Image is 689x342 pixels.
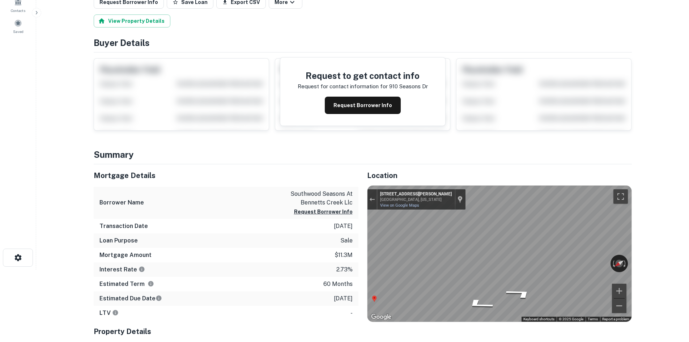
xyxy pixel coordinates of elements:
[99,265,145,274] h6: Interest Rate
[13,29,24,34] span: Saved
[612,299,626,313] button: Zoom out
[612,284,626,298] button: Zoom in
[350,309,353,317] p: -
[99,222,148,231] h6: Transaction Date
[458,195,463,203] a: Show location on map
[325,97,401,114] button: Request Borrower Info
[369,312,393,322] a: Open this area in Google Maps (opens a new window)
[139,266,145,273] svg: The interest rates displayed on the website are for informational purposes only and may be report...
[334,294,353,303] p: [DATE]
[323,280,353,288] p: 60 months
[335,251,353,259] p: $11.3m
[298,69,428,82] h4: Request to get contact info
[2,16,34,36] a: Saved
[298,82,388,91] p: Request for contact information for
[112,309,119,316] svg: LTVs displayed on the website are for informational purposes only and may be reported incorrectly...
[340,236,353,245] p: sale
[380,197,452,202] div: [GEOGRAPHIC_DATA], [US_STATE]
[94,170,358,181] h5: Mortgage Details
[523,317,554,322] button: Keyboard shortcuts
[334,222,353,231] p: [DATE]
[623,255,628,272] button: Rotate clockwise
[156,295,162,301] svg: Estimate is based on a standard schedule for this type of loan.
[559,317,583,321] span: © 2025 Google
[493,286,546,302] path: Go South, Armstrong Park Rd
[294,207,353,216] button: Request Borrower Info
[613,189,628,204] button: Toggle fullscreen view
[336,265,353,274] p: 2.73%
[99,198,144,207] h6: Borrower Name
[611,255,616,272] button: Rotate counterclockwise
[99,294,162,303] h6: Estimated Due Date
[94,14,170,28] button: View Property Details
[148,280,154,287] svg: Term is based on a standard schedule for this type of loan.
[380,191,452,197] div: [STREET_ADDRESS][PERSON_NAME]
[99,251,152,259] h6: Mortgage Amount
[389,82,428,91] p: 910 seasons dr
[11,8,25,13] span: Contacts
[99,280,154,288] h6: Estimated Term
[653,284,689,319] iframe: Chat Widget
[94,148,632,161] h4: Summary
[610,256,628,271] button: Reset the view
[380,203,419,208] a: View on Google Maps
[99,236,138,245] h6: Loan Purpose
[94,36,632,49] h4: Buyer Details
[367,186,631,322] div: Street View
[367,170,632,181] h5: Location
[94,326,358,337] h5: Property Details
[367,186,631,322] div: Map
[452,296,506,312] path: Go North, Armstrong Park Rd
[588,317,598,321] a: Terms (opens in new tab)
[602,317,629,321] a: Report a problem
[288,190,353,207] p: southwood seasons at bennetts creek llc
[367,195,377,204] button: Exit the Street View
[99,309,119,317] h6: LTV
[369,312,393,322] img: Google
